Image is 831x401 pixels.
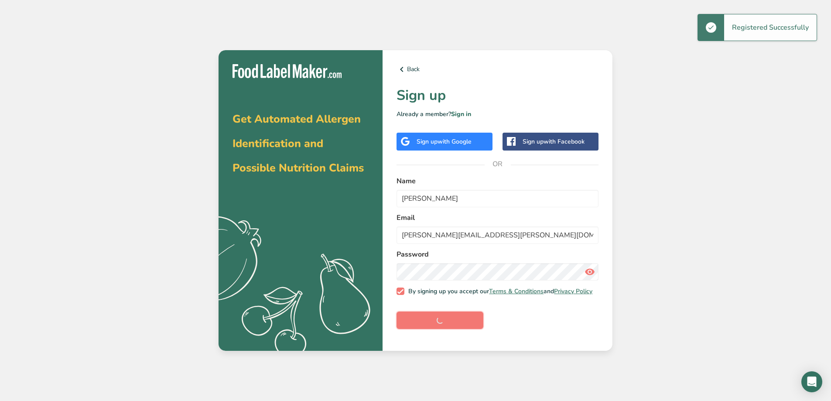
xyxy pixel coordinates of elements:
[438,137,472,146] span: with Google
[397,85,598,106] h1: Sign up
[397,190,598,207] input: John Doe
[801,371,822,392] div: Open Intercom Messenger
[397,110,598,119] p: Already a member?
[554,287,592,295] a: Privacy Policy
[404,288,593,295] span: By signing up you accept our and
[397,176,598,186] label: Name
[523,137,585,146] div: Sign up
[544,137,585,146] span: with Facebook
[233,64,342,79] img: Food Label Maker
[397,249,598,260] label: Password
[489,287,544,295] a: Terms & Conditions
[397,64,598,75] a: Back
[233,112,364,175] span: Get Automated Allergen Identification and Possible Nutrition Claims
[485,151,511,177] span: OR
[724,14,817,41] div: Registered Successfully
[417,137,472,146] div: Sign up
[451,110,471,118] a: Sign in
[397,212,598,223] label: Email
[397,226,598,244] input: email@example.com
